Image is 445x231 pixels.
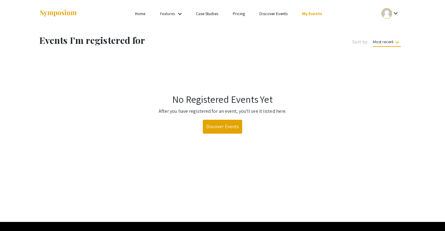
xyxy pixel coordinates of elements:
[41,108,404,115] p: After you have registered for an event, you'll see it listed here.
[39,35,249,46] h1: Events I'm registered for
[135,11,145,16] a: Home
[160,11,175,16] a: Features
[233,11,245,16] a: Pricing
[394,39,401,46] mat-icon: keyboard_arrow_down
[203,120,242,134] a: Discover Events
[392,10,399,17] mat-icon: Expand account dropdown
[196,11,218,16] a: Case Studies
[373,39,401,47] span: Most recent
[375,7,406,20] button: Expand account dropdown
[302,11,322,16] a: My Events
[41,93,404,105] h1: No Registered Events Yet
[39,9,77,18] img: Symposium by ForagerOne
[259,11,288,16] a: Discover Events
[176,10,183,18] mat-icon: Expand Features list
[352,38,368,46] span: Sort by:
[5,204,26,226] iframe: Chat
[368,36,406,47] button: Most recent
